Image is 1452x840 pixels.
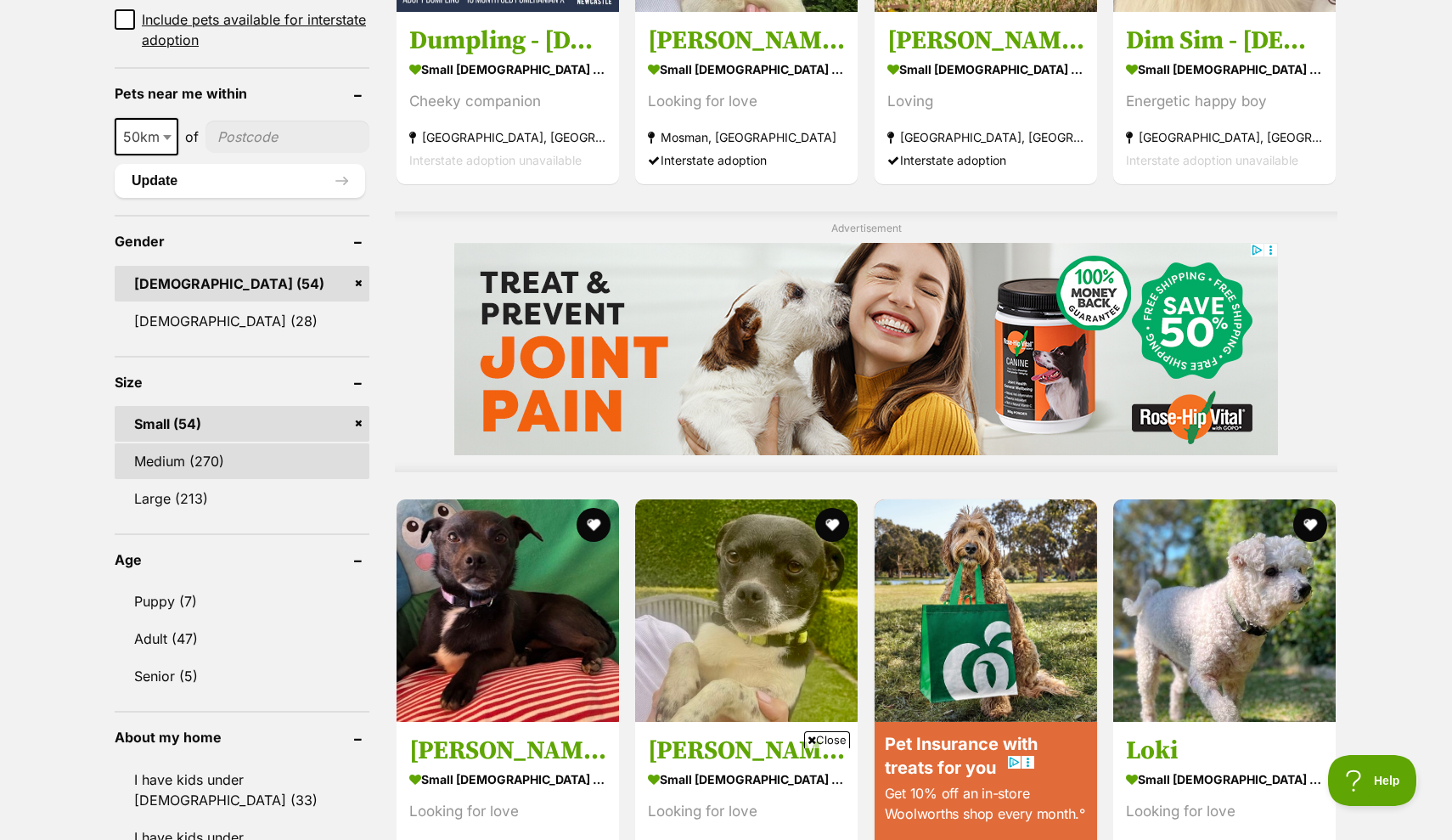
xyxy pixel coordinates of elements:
[115,621,369,657] a: Adult (47)
[648,126,845,149] strong: Mosman, [GEOGRAPHIC_DATA]
[1126,766,1323,791] strong: small [DEMOGRAPHIC_DATA] Dog
[115,234,369,249] header: Gender
[804,731,850,748] span: Close
[409,126,606,149] strong: [GEOGRAPHIC_DATA], [GEOGRAPHIC_DATA]
[115,658,369,694] a: Senior (5)
[409,90,606,113] div: Cheeky companion
[115,552,369,567] header: Age
[115,9,369,50] a: Include pets available for interstate adoption
[409,57,606,82] strong: small [DEMOGRAPHIC_DATA] Dog
[1113,12,1336,184] a: Dim Sim - [DEMOGRAPHIC_DATA] Pomeranian X Spitz small [DEMOGRAPHIC_DATA] Dog Energetic happy boy ...
[409,25,606,57] h3: Dumpling - [DEMOGRAPHIC_DATA] Pomeranian X Spitz
[635,499,858,722] img: Marco - Mixed breed Dog
[115,164,365,198] button: Update
[875,12,1097,184] a: [PERSON_NAME] small [DEMOGRAPHIC_DATA] Dog Loving [GEOGRAPHIC_DATA], [GEOGRAPHIC_DATA] Interstate...
[115,730,369,745] header: About my home
[1126,126,1323,149] strong: [GEOGRAPHIC_DATA], [GEOGRAPHIC_DATA]
[648,25,845,57] h3: [PERSON_NAME]
[887,90,1084,113] div: Loving
[1113,499,1336,722] img: Loki - Bichon Frise Dog
[115,406,369,442] a: Small (54)
[116,125,177,149] span: 50km
[1126,90,1323,113] div: Energetic happy boy
[115,303,369,339] a: [DEMOGRAPHIC_DATA] (28)
[115,266,369,302] a: [DEMOGRAPHIC_DATA] (54)
[648,734,845,766] h3: [PERSON_NAME]
[115,118,178,155] span: 50km
[1126,57,1323,82] strong: small [DEMOGRAPHIC_DATA] Dog
[409,153,582,167] span: Interstate adoption unavailable
[142,9,369,50] span: Include pets available for interstate adoption
[648,57,845,82] strong: small [DEMOGRAPHIC_DATA] Dog
[115,762,369,818] a: I have kids under [DEMOGRAPHIC_DATA] (33)
[887,57,1084,82] strong: small [DEMOGRAPHIC_DATA] Dog
[115,583,369,619] a: Puppy (7)
[115,481,369,516] a: Large (213)
[397,499,619,722] img: Hugo - Mixed breed Dog
[409,766,606,791] strong: small [DEMOGRAPHIC_DATA] Dog
[648,149,845,172] div: Interstate adoption
[115,443,369,479] a: Medium (270)
[185,127,199,147] span: of
[409,799,606,822] div: Looking for love
[417,755,1035,832] iframe: Advertisement
[409,734,606,766] h3: [PERSON_NAME]
[816,508,850,542] button: favourite
[1328,755,1418,806] iframe: Help Scout Beacon - Open
[887,126,1084,149] strong: [GEOGRAPHIC_DATA], [GEOGRAPHIC_DATA]
[115,86,369,101] header: Pets near me within
[1126,799,1323,822] div: Looking for love
[577,508,611,542] button: favourite
[648,90,845,113] div: Looking for love
[887,149,1084,172] div: Interstate adoption
[454,243,1278,455] iframe: Advertisement
[115,375,369,390] header: Size
[635,12,858,184] a: [PERSON_NAME] small [DEMOGRAPHIC_DATA] Dog Looking for love Mosman, [GEOGRAPHIC_DATA] Interstate ...
[1126,153,1298,167] span: Interstate adoption unavailable
[1126,25,1323,57] h3: Dim Sim - [DEMOGRAPHIC_DATA] Pomeranian X Spitz
[395,211,1337,472] div: Advertisement
[887,25,1084,57] h3: [PERSON_NAME]
[1293,508,1327,542] button: favourite
[1126,734,1323,766] h3: Loki
[205,121,369,153] input: postcode
[397,12,619,184] a: Dumpling - [DEMOGRAPHIC_DATA] Pomeranian X Spitz small [DEMOGRAPHIC_DATA] Dog Cheeky companion [G...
